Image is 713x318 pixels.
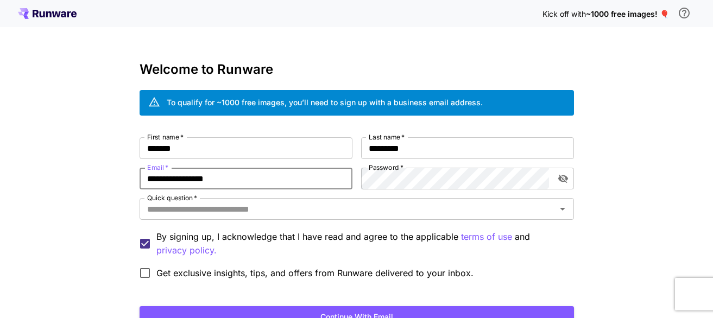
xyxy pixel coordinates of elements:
[586,9,669,18] span: ~1000 free images! 🎈
[369,132,405,142] label: Last name
[140,62,574,77] h3: Welcome to Runware
[156,230,565,257] p: By signing up, I acknowledge that I have read and agree to the applicable and
[156,244,217,257] button: By signing up, I acknowledge that I have read and agree to the applicable terms of use and
[147,163,168,172] label: Email
[167,97,483,108] div: To qualify for ~1000 free images, you’ll need to sign up with a business email address.
[553,169,573,188] button: toggle password visibility
[673,2,695,24] button: In order to qualify for free credit, you need to sign up with a business email address and click ...
[156,266,474,279] span: Get exclusive insights, tips, and offers from Runware delivered to your inbox.
[542,9,586,18] span: Kick off with
[147,193,197,202] label: Quick question
[369,163,403,172] label: Password
[461,230,512,244] button: By signing up, I acknowledge that I have read and agree to the applicable and privacy policy.
[156,244,217,257] p: privacy policy.
[147,132,184,142] label: First name
[461,230,512,244] p: terms of use
[555,201,570,217] button: Open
